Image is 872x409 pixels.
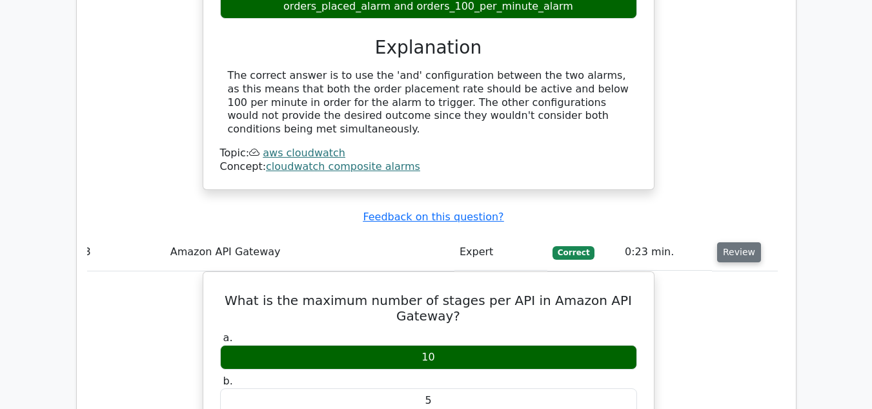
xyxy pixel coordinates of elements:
td: Amazon API Gateway [165,234,454,271]
h5: What is the maximum number of stages per API in Amazon API Gateway? [219,293,638,324]
div: The correct answer is to use the 'and' configuration between the two alarms, as this means that b... [228,69,629,136]
td: 0:23 min. [620,234,712,271]
div: 10 [220,345,637,370]
a: cloudwatch composite alarms [266,160,420,173]
div: Topic: [220,147,637,160]
div: Concept: [220,160,637,174]
h3: Explanation [228,37,629,59]
span: a. [223,331,233,344]
a: Feedback on this question? [363,211,503,223]
span: Correct [553,246,594,259]
a: aws cloudwatch [263,147,345,159]
span: b. [223,375,233,387]
td: 3 [79,234,165,271]
td: Expert [454,234,547,271]
button: Review [717,242,761,262]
